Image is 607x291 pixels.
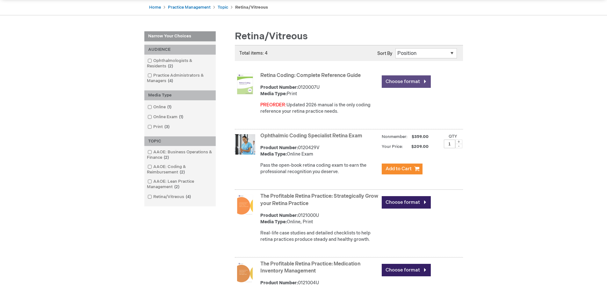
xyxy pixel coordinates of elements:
p: Updated 2026 manual is the only coding reference your retina practice needs. [260,102,379,115]
span: 1 [166,104,173,110]
label: Qty [449,134,457,139]
div: Media Type [144,90,216,100]
strong: Product Number: [260,85,298,90]
a: Choose format [382,75,431,88]
span: 2 [173,184,181,189]
a: Online Exam1 [146,114,186,120]
a: Topic [218,5,228,10]
span: $209.00 [404,144,430,149]
strong: Product Number: [260,280,298,286]
a: Practice Administrators & Managers4 [146,73,214,84]
a: AAOE: Lean Practice Management2 [146,179,214,190]
strong: Retina/Vitreous [235,5,268,10]
a: Retina/Vitreous4 [146,194,193,200]
img: Ophthalmic Coding Specialist Retina Exam [235,134,255,155]
span: 2 [178,170,186,175]
a: Choose format [382,264,431,276]
strong: Product Number: [260,145,298,150]
span: Total items: 4 [239,50,268,56]
a: Home [149,5,161,10]
div: 0120429V Online Exam [260,145,379,157]
span: 3 [163,124,171,129]
p: Pass the open-book retina coding exam to earn the professional recognition you deserve. [260,162,379,175]
a: Ophthalmologists & Residents2 [146,58,214,69]
span: Retina/Vitreous [235,31,308,42]
a: The Profitable Retina Practice: Medication Inventory Management [260,261,360,274]
a: The Profitable Retina Practice: Strategically Grow your Retina Practice [260,193,378,207]
div: 0121000U Online, Print [260,212,379,225]
a: AAOE: Business Operations & Finance2 [146,149,214,161]
div: 0121004U [260,280,379,286]
strong: Media Type: [260,219,287,225]
span: 4 [184,194,192,199]
span: $359.00 [411,134,430,139]
label: Sort By [377,51,392,56]
div: TOPIC [144,136,216,146]
a: AAOE: Coding & Reimbursement2 [146,164,214,175]
input: Qty [444,140,455,148]
strong: Product Number: [260,213,298,218]
strong: Your Price: [382,144,403,149]
font: PREORDER: [260,102,286,108]
img: The Profitable Retina Practice: Medication Inventory Management [237,262,253,283]
div: Real-life case studies and detailed checklists to help retina practices produce steady and health... [260,230,379,243]
strong: Nonmember: [382,133,408,141]
img: Retina Coding: Complete Reference Guide [235,74,255,94]
div: 0120007U Print [260,84,379,97]
span: 2 [162,155,170,160]
a: Print3 [146,124,172,130]
strong: Narrow Your Choices [144,31,216,42]
a: Online1 [146,104,174,110]
a: Practice Management [168,5,211,10]
strong: Media Type: [260,151,287,157]
div: AUDIENCE [144,45,216,55]
span: 4 [166,78,175,83]
a: Ophthalmic Coding Specialist Retina Exam [260,133,362,139]
img: The Profitable Retina Practice: Strategically Grow your Retina Practice [235,195,255,215]
span: Add to Cart [386,166,412,172]
strong: Media Type: [260,91,287,96]
span: 2 [166,64,175,69]
a: Retina Coding: Complete Reference Guide [260,73,361,79]
span: 1 [177,114,185,119]
a: Choose format [382,196,431,209]
button: Add to Cart [382,164,423,174]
